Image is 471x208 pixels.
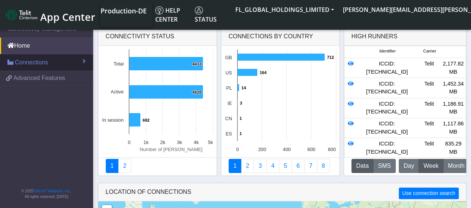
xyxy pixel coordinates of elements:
[6,7,94,23] a: App Center
[101,6,147,15] span: Production-DE
[283,147,290,152] text: 400
[351,32,398,41] div: High Runners
[448,161,464,170] span: Month
[231,3,338,16] button: FL_GLOBAL_HOLDINGS_LIMITED
[423,48,436,54] span: Carrier
[241,159,254,173] a: Carrier
[307,147,315,152] text: 600
[221,28,340,46] div: Connections By Country
[236,147,239,152] text: 0
[118,159,131,173] a: Deployment status
[327,55,334,60] text: 712
[443,159,469,173] button: Month
[13,74,65,83] span: Advanced Features
[241,86,246,90] text: 14
[239,131,242,136] text: 1
[192,90,201,95] text: 4428
[98,183,466,201] div: LOCATION OF CONNECTIONS
[111,89,124,95] text: Active
[423,161,439,170] span: Week
[357,80,417,96] div: ICCID: [TECHNICAL_ID]
[192,62,201,66] text: 4433
[34,189,71,193] a: Telit IoT Solutions, Inc.
[192,3,231,27] a: Status
[40,10,95,24] span: App Center
[441,100,465,116] div: 1,186.91 MB
[441,60,465,76] div: 2,177.82 MB
[357,140,417,156] div: ICCID: [TECHNICAL_ID]
[317,159,330,173] a: Not Connected for 30 days
[225,55,232,60] text: GB
[417,120,441,136] div: Telit
[194,140,199,145] text: 4k
[417,100,441,116] div: Telit
[208,140,213,145] text: 5k
[160,140,165,145] text: 2k
[226,85,232,91] text: PL
[304,159,317,173] a: Zero Session
[399,159,419,173] button: Day
[279,159,292,173] a: Usage by Carrier
[417,140,441,156] div: Telit
[229,159,332,173] nav: Summary paging
[240,101,242,105] text: 3
[113,61,123,67] text: Total
[152,3,192,27] a: Help center
[225,131,232,137] text: ES
[441,80,465,96] div: 1,452.34 MB
[102,117,124,123] text: In session
[441,120,465,136] div: 1,117.86 MB
[399,188,458,199] button: Use connection search
[379,48,395,54] span: Identifier
[260,70,267,75] text: 164
[155,6,180,23] span: Help center
[441,140,465,156] div: 835.29 MB
[6,9,37,21] img: logo-telit-cinterion-gw-new.png
[328,147,335,152] text: 800
[15,58,48,67] span: Connections
[266,159,279,173] a: Connections By Carrier
[357,120,417,136] div: ICCID: [TECHNICAL_ID]
[195,6,203,15] img: status.svg
[155,6,163,15] img: knowledge.svg
[227,100,232,106] text: IE
[373,159,396,173] button: SMS
[98,28,217,46] div: Connectivity status
[225,70,232,76] text: US
[357,60,417,76] div: ICCID: [TECHNICAL_ID]
[404,161,414,170] span: Day
[417,60,441,76] div: Telit
[106,159,209,173] nav: Summary paging
[239,116,242,121] text: 1
[229,159,242,173] a: Connections By Country
[258,147,266,152] text: 200
[254,159,267,173] a: Usage per Country
[195,6,217,23] span: Status
[143,118,150,122] text: 692
[419,159,443,173] button: Week
[100,3,146,18] a: Your current platform instance
[417,80,441,96] div: Telit
[140,147,203,152] text: Number of [PERSON_NAME]
[292,159,305,173] a: 14 Days Trend
[177,140,182,145] text: 3k
[357,100,417,116] div: ICCID: [TECHNICAL_ID]
[128,140,130,145] text: 0
[143,140,149,145] text: 1k
[225,116,232,121] text: CN
[106,159,119,173] a: Connectivity status
[351,159,374,173] button: Data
